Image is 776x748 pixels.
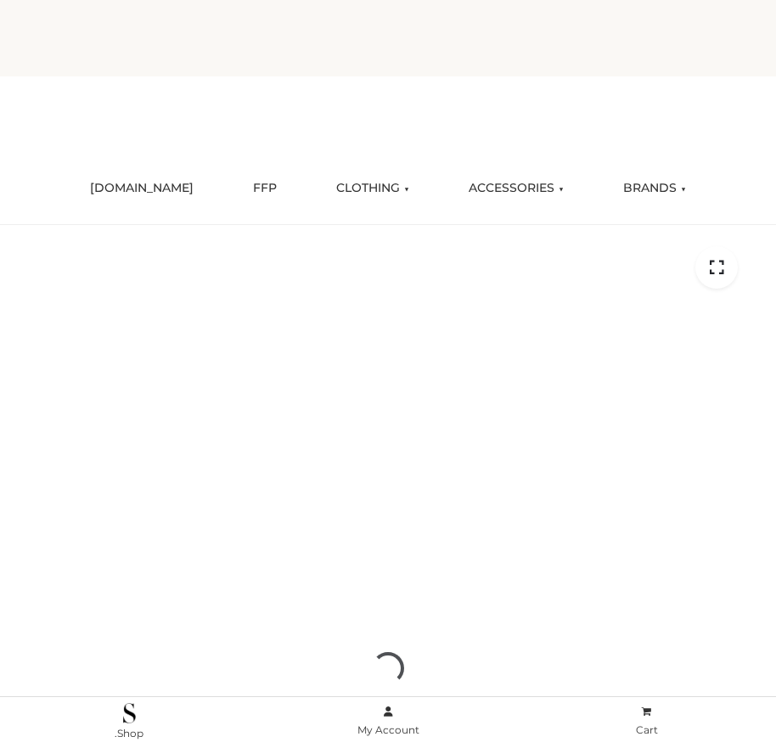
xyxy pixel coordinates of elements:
[456,170,576,207] a: ACCESSORIES
[610,170,699,207] a: BRANDS
[323,170,422,207] a: CLOTHING
[517,702,776,740] a: Cart
[259,702,518,740] a: My Account
[636,723,658,736] span: Cart
[240,170,290,207] a: FFP
[115,727,143,740] span: .Shop
[77,170,206,207] a: [DOMAIN_NAME]
[357,723,419,736] span: My Account
[123,703,136,723] img: .Shop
